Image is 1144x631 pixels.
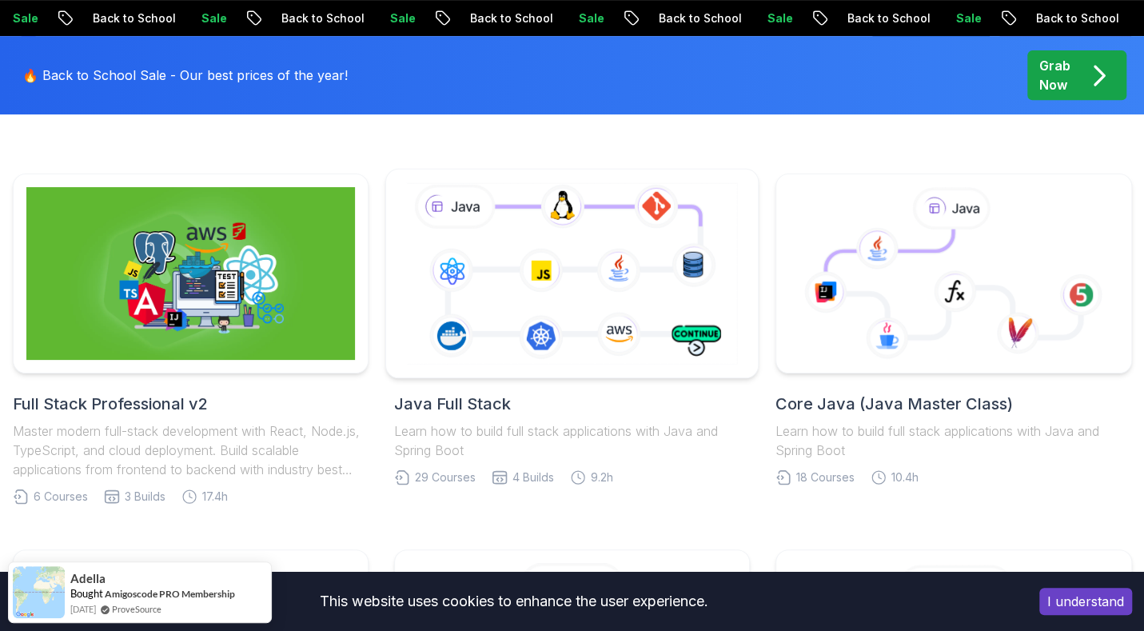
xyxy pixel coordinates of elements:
span: 18 Courses [796,469,855,485]
span: 29 Courses [415,469,476,485]
p: Master modern full-stack development with React, Node.js, TypeScript, and cloud deployment. Build... [13,421,369,479]
p: Sale [371,10,422,26]
img: Full Stack Professional v2 [26,187,355,360]
p: Sale [937,10,988,26]
a: Full Stack Professional v2Full Stack Professional v2Master modern full-stack development with Rea... [13,174,369,505]
p: Back to School [1017,10,1126,26]
span: 10.4h [891,469,919,485]
p: Back to School [451,10,560,26]
h2: Java Full Stack [394,393,750,415]
span: 6 Courses [34,489,88,505]
p: Sale [560,10,611,26]
img: provesource social proof notification image [13,566,65,618]
span: Adella [70,572,106,585]
p: Back to School [262,10,371,26]
a: Core Java (Java Master Class)Learn how to build full stack applications with Java and Spring Boot... [775,174,1131,485]
span: 17.4h [202,489,228,505]
a: ProveSource [112,602,161,616]
p: Back to School [640,10,748,26]
p: 🔥 Back to School Sale - Our best prices of the year! [22,66,348,85]
a: Amigoscode PRO Membership [105,588,235,600]
button: Accept cookies [1039,588,1132,615]
a: Java Full StackLearn how to build full stack applications with Java and Spring Boot29 Courses4 Bu... [394,174,750,485]
h2: Core Java (Java Master Class) [775,393,1131,415]
span: [DATE] [70,602,96,616]
h2: Full Stack Professional v2 [13,393,369,415]
p: Back to School [828,10,937,26]
span: 4 Builds [512,469,554,485]
div: This website uses cookies to enhance the user experience. [12,584,1015,619]
p: Grab Now [1039,56,1070,94]
span: 3 Builds [125,489,165,505]
p: Learn how to build full stack applications with Java and Spring Boot [775,421,1131,460]
span: Bought [70,587,103,600]
span: 9.2h [591,469,613,485]
p: Sale [182,10,233,26]
p: Learn how to build full stack applications with Java and Spring Boot [394,421,750,460]
p: Back to School [74,10,182,26]
p: Sale [748,10,799,26]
